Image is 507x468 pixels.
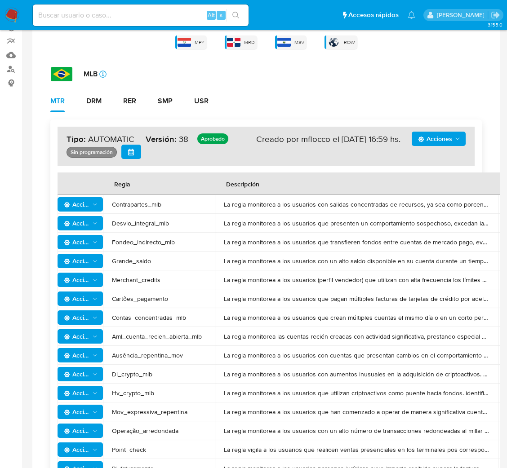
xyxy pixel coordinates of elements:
[408,11,415,19] a: Notificaciones
[208,11,215,19] span: Alt
[491,10,500,20] a: Salir
[437,11,488,19] p: manuel.flocco@mercadolibre.com
[488,21,503,28] span: 3.155.0
[220,11,222,19] span: s
[33,9,249,21] input: Buscar usuario o caso...
[348,10,399,20] span: Accesos rápidos
[227,9,245,22] button: search-icon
